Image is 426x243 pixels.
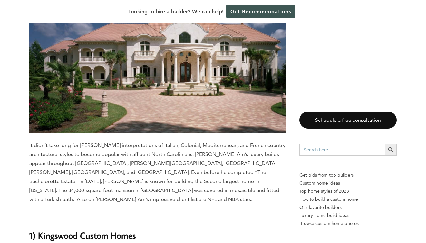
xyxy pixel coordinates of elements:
p: Get bids from top builders [299,171,397,179]
span: It didn’t take long for [PERSON_NAME] interpretations of Italian, Colonial, Mediterranean, and Fr... [29,142,286,202]
a: How to build a custom home [299,195,397,203]
a: Custom home ideas [299,179,397,187]
a: Get Recommendations [226,5,295,18]
a: Browse custom home photos [299,219,397,228]
a: Luxury home build ideas [299,211,397,219]
a: Top home styles of 2023 [299,187,397,195]
a: Schedule a free consultation [299,112,397,129]
a: Our favorite builders [299,203,397,211]
svg: Search [387,146,394,153]
b: 1) Kingswood Custom Homes [29,230,136,241]
input: Search here... [299,144,385,156]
